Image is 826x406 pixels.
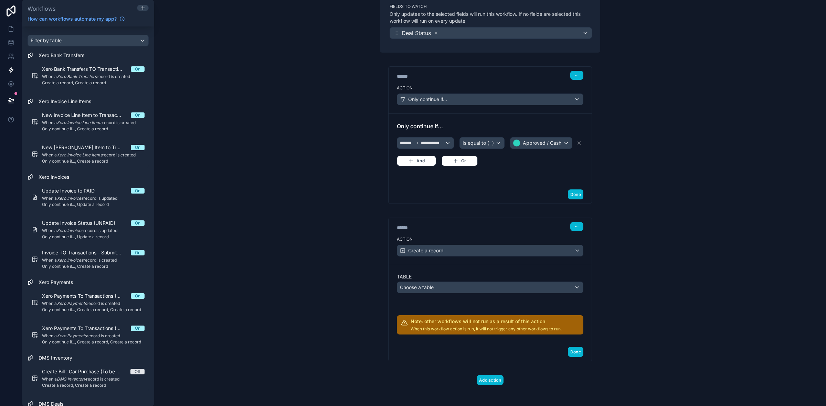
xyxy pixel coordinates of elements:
span: DMS Inventory [39,354,72,361]
span: Xero Bank Transfers TO Transactions [42,66,131,73]
span: Only continue if..., Create a record [42,126,145,132]
span: Workflows [28,5,55,12]
label: Action [397,85,583,91]
button: Approved / Cash [510,137,572,149]
h2: Note: other workflows will not run as a result of this action [411,318,562,325]
div: On [135,112,140,118]
button: Choose a table [397,282,583,293]
span: Only continue if..., Create a record, Create a record [42,339,145,345]
span: When a record is created [42,376,145,382]
div: On [135,66,140,72]
span: Invoice TO Transactions - Submitted [42,249,131,256]
span: Update Invoice to PAID [42,187,103,194]
span: Only continue if..., Update a record [42,202,145,207]
em: Xero Invoices [57,257,83,263]
a: New Invoice Line Item to TransactionsOnWhen aXero Invoice Line Itemsrecord is createdOnly continu... [28,108,149,136]
p: Only updates to the selected fields will run this workflow. If no fields are selected this workfl... [390,11,592,24]
span: Create a record [408,247,444,254]
span: Only continue if..., Update a record [42,234,145,240]
button: Done [568,189,583,199]
span: New [PERSON_NAME] Item to Transactions [42,144,131,151]
span: Xero Payments To Transactions (Receive Money) [42,325,131,332]
span: Filter by table [31,37,62,43]
em: Xero Invoices [57,228,83,233]
div: On [135,326,140,331]
label: Fields to watch [390,4,592,9]
label: Table [397,273,583,280]
div: On [135,293,140,299]
span: Only continue if..., Create a record [42,264,145,269]
button: Filter by table [28,35,149,46]
span: Only continue if... [397,122,583,130]
button: Or [442,156,478,166]
em: DMS Inventory [57,376,86,382]
button: Done [568,347,583,357]
a: Xero Bank Transfers TO TransactionsOnWhen aXero Bank Transfersrecord is createdCreate a record, C... [28,62,149,90]
span: When a record is updated [42,228,145,233]
span: New Invoice Line Item to Transactions [42,112,131,119]
div: On [135,220,140,226]
span: Create Bill : Car Purchase (To be completed) [42,368,130,375]
span: Only continue if... [408,96,447,103]
span: Deal Status [402,29,431,37]
div: scrollable content [22,26,154,406]
a: Xero Payments To Transactions (Spend Money)OnWhen aXero Paymentsrecord is createdOnly continue if... [28,288,149,317]
span: Create a record, Create a record [42,80,145,86]
span: Update Invoice Status (UNPAID) [42,220,124,227]
a: How can workflows automate my app? [25,15,128,22]
span: Choose a table [400,284,434,290]
span: Approved / Cash [523,140,561,146]
div: On [135,145,140,150]
span: Only continue if..., Create a record, Create a record [42,307,145,312]
a: Create Bill : Car Purchase (To be completed)OffWhen aDMS Inventoryrecord is createdCreate a recor... [28,364,149,392]
button: Add action [477,375,504,385]
span: Xero Payments [39,279,73,286]
a: Invoice TO Transactions - SubmittedOnWhen aXero Invoicesrecord is createdOnly continue if..., Cre... [28,245,149,273]
div: Off [135,369,140,374]
span: Xero Bank Transfers [39,52,84,59]
em: Xero Bank Transfers [57,74,97,79]
span: When a record is created [42,152,145,158]
button: Only continue if... [397,94,583,105]
em: Xero Invoice Line Items [57,152,102,157]
div: On [135,188,140,194]
a: New [PERSON_NAME] Item to TransactionsOnWhen aXero Invoice Line Itemsrecord is createdOnly contin... [28,140,149,168]
span: When a record is created [42,301,145,306]
a: Update Invoice Status (UNPAID)OnWhen aXero Invoicesrecord is updatedOnly continue if..., Update a... [28,216,149,244]
span: When a record is created [42,257,145,263]
span: Xero Payments To Transactions (Spend Money) [42,293,131,299]
em: Xero Payments [57,333,87,338]
span: When a record is created [42,333,145,339]
em: Xero Invoices [57,196,83,201]
p: When this workflow action is run, it will not trigger any other workflows to run. [411,326,562,332]
button: And [397,156,436,166]
span: When a record is updated [42,196,145,201]
span: How can workflows automate my app? [28,15,117,22]
span: Xero Invoice Line Items [39,98,91,105]
em: Xero Invoice Line Items [57,120,102,125]
span: When a record is created [42,74,145,79]
a: Xero Payments To Transactions (Receive Money)OnWhen aXero Paymentsrecord is createdOnly continue ... [28,321,149,349]
span: Is equal to (=) [463,140,494,146]
em: Xero Payments [57,301,87,306]
label: Action [397,237,583,242]
button: Deal Status [390,27,592,39]
span: Xero Invoices [39,174,69,180]
button: Is equal to (=) [459,137,505,149]
div: On [135,250,140,255]
a: Update Invoice to PAIDOnWhen aXero Invoicesrecord is updatedOnly continue if..., Update a record [28,183,149,211]
button: Create a record [397,245,583,256]
span: Only continue if..., Create a record [42,158,145,164]
span: Create a record, Create a record [42,383,145,388]
span: When a record is created [42,120,145,125]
